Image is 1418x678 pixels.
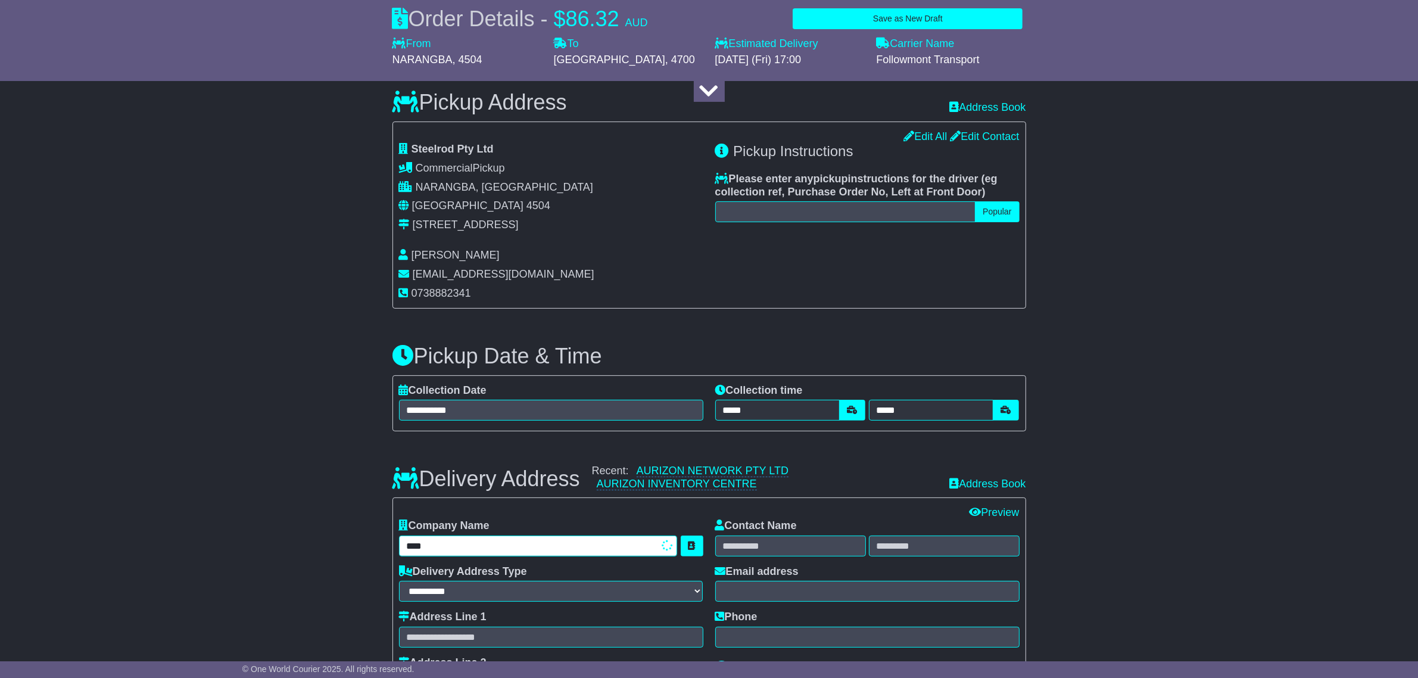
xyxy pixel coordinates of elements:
[715,173,1020,198] label: Please enter any instructions for the driver ( )
[416,181,593,193] span: NARANGBA, [GEOGRAPHIC_DATA]
[877,54,1026,67] div: Followmont Transport
[566,7,619,31] span: 86.32
[392,6,648,32] div: Order Details -
[733,660,862,676] span: Delivery Instructions
[399,565,527,579] label: Delivery Address Type
[412,200,523,212] span: [GEOGRAPHIC_DATA]
[665,54,695,66] span: , 4700
[625,17,648,29] span: AUD
[399,162,703,175] div: Pickup
[975,201,1019,222] button: Popular
[715,173,998,198] span: eg collection ref, Purchase Order No, Left at Front Door
[715,611,758,624] label: Phone
[413,219,519,232] div: [STREET_ADDRESS]
[392,467,580,491] h3: Delivery Address
[950,130,1019,142] a: Edit Contact
[877,38,955,51] label: Carrier Name
[392,344,1026,368] h3: Pickup Date & Time
[715,38,865,51] label: Estimated Delivery
[392,54,453,66] span: NARANGBA
[412,287,471,299] span: 0738882341
[969,506,1019,518] a: Preview
[399,384,487,397] label: Collection Date
[392,38,431,51] label: From
[637,465,789,477] a: AURIZON NETWORK PTY LTD
[554,54,665,66] span: [GEOGRAPHIC_DATA]
[715,565,799,579] label: Email address
[453,54,482,66] span: , 4504
[416,162,473,174] span: Commercial
[597,478,757,490] a: AURIZON INVENTORY CENTRE
[526,200,550,212] span: 4504
[412,143,494,155] span: Steelrod Pty Ltd
[554,38,579,51] label: To
[392,91,567,114] h3: Pickup Address
[592,465,938,490] div: Recent:
[242,664,415,674] span: © One World Courier 2025. All rights reserved.
[814,173,848,185] span: pickup
[399,611,487,624] label: Address Line 1
[715,54,865,67] div: [DATE] (Fri) 17:00
[733,143,853,159] span: Pickup Instructions
[554,7,566,31] span: $
[399,657,487,670] label: Address Line 2
[399,520,490,533] label: Company Name
[949,478,1026,490] a: Address Book
[949,101,1026,114] a: Address Book
[413,268,594,280] span: [EMAIL_ADDRESS][DOMAIN_NAME]
[715,384,803,397] label: Collection time
[715,520,797,533] label: Contact Name
[793,8,1023,29] button: Save as New Draft
[903,130,947,142] a: Edit All
[412,249,500,261] span: [PERSON_NAME]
